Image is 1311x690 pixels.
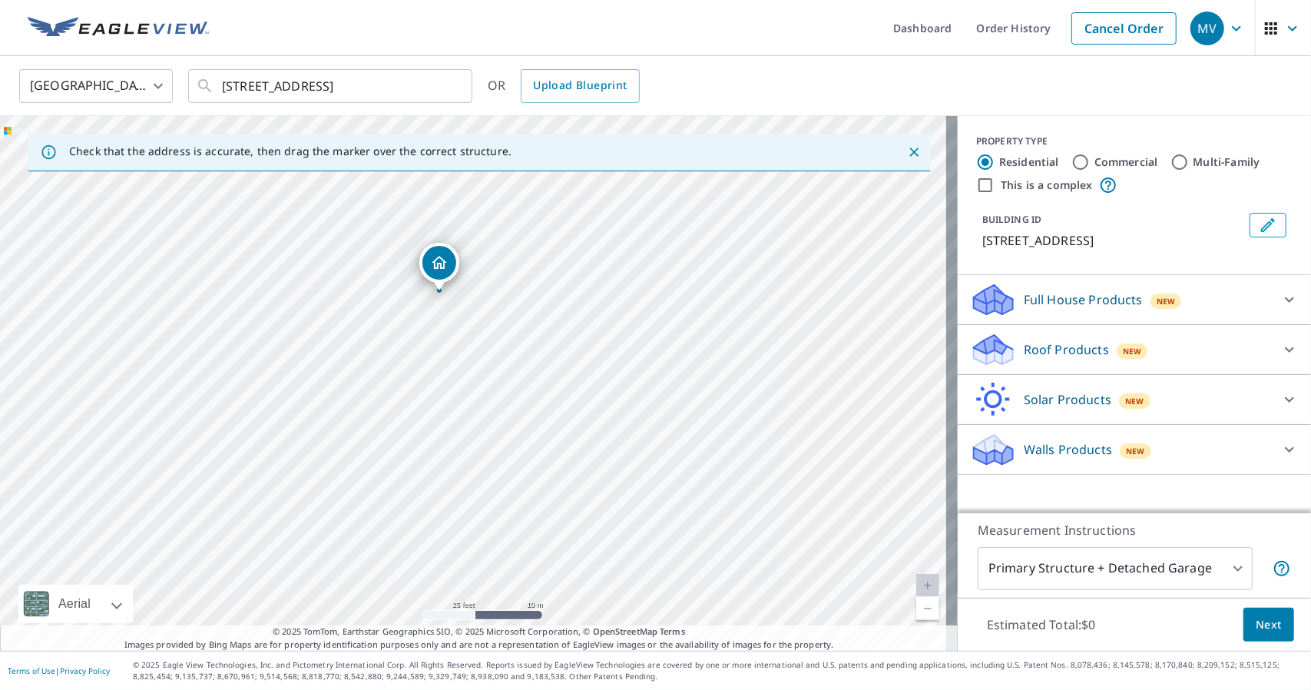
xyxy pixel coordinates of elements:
p: Check that the address is accurate, then drag the marker over the correct structure. [69,144,511,158]
img: EV Logo [28,17,209,40]
label: Multi-Family [1193,154,1260,170]
div: Aerial [54,585,95,623]
span: New [1123,345,1142,357]
div: [GEOGRAPHIC_DATA] [19,65,173,108]
p: Walls Products [1024,440,1112,459]
p: Estimated Total: $0 [975,608,1108,642]
a: Terms of Use [8,665,55,676]
p: [STREET_ADDRESS] [982,231,1243,250]
a: Privacy Policy [60,665,110,676]
span: New [1126,445,1145,457]
p: BUILDING ID [982,213,1041,226]
button: Close [904,142,924,162]
label: This is a complex [1001,177,1093,193]
div: Walls ProductsNew [970,431,1299,468]
p: Roof Products [1024,340,1109,359]
p: Full House Products [1024,290,1143,309]
div: PROPERTY TYPE [976,134,1293,148]
label: Commercial [1094,154,1158,170]
a: Current Level 20, Zoom In Disabled [916,574,939,597]
a: OpenStreetMap [593,625,657,637]
div: MV [1190,12,1224,45]
a: Current Level 20, Zoom Out [916,597,939,620]
div: Dropped pin, building 1, Residential property, 2100 Cherry Valley Rd Newark, OH 43055 [419,243,459,290]
p: Measurement Instructions [978,521,1291,539]
span: New [1157,295,1176,307]
span: Your report will include the primary structure and a detached garage if one exists. [1273,559,1291,578]
span: © 2025 TomTom, Earthstar Geographics SIO, © 2025 Microsoft Corporation, © [273,625,685,639]
a: Terms [660,625,685,637]
a: Cancel Order [1071,12,1177,45]
span: New [1125,395,1144,407]
span: Upload Blueprint [533,76,627,95]
span: Next [1256,615,1282,635]
p: | [8,666,110,675]
button: Next [1243,608,1294,642]
p: Solar Products [1024,390,1111,409]
div: Solar ProductsNew [970,381,1299,418]
label: Residential [999,154,1059,170]
div: OR [488,69,640,103]
a: Upload Blueprint [521,69,639,103]
button: Edit building 1 [1250,213,1286,237]
p: © 2025 Eagle View Technologies, Inc. and Pictometry International Corp. All Rights Reserved. Repo... [133,659,1303,682]
input: Search by address or latitude-longitude [222,65,441,108]
div: Aerial [18,585,133,623]
div: Roof ProductsNew [970,331,1299,368]
div: Primary Structure + Detached Garage [978,547,1253,590]
div: Full House ProductsNew [970,281,1299,318]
